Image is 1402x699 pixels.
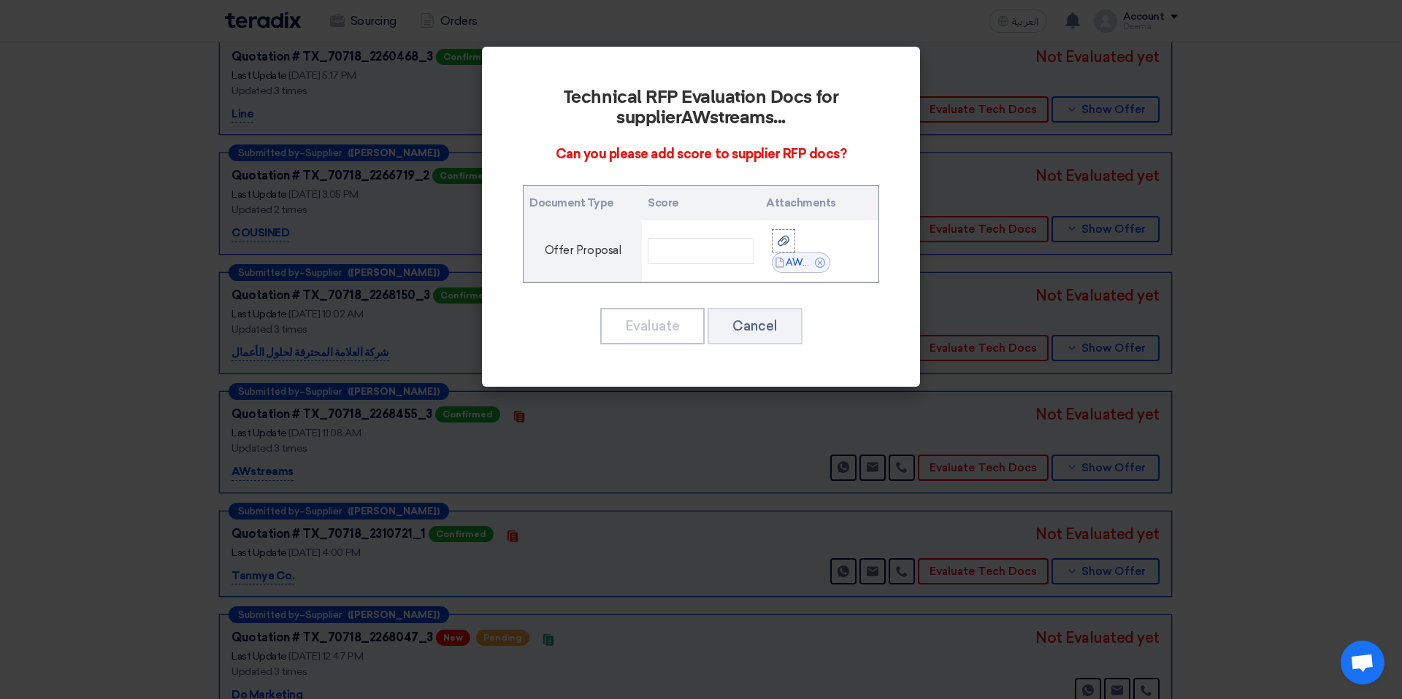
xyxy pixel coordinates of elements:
[524,186,642,220] th: Document Type
[1341,641,1384,684] a: Open chat
[523,88,879,128] h2: Technical RFP Evaluation Docs for supplier ...
[760,186,878,220] th: Attachments
[786,255,815,270] a: AW_Streams_1756029194382.png
[524,220,642,282] td: Offer Proposal
[681,109,773,127] b: AWstreams
[556,146,847,162] span: Can you please add score to supplier RFP docs?
[600,308,705,344] button: Evaluate
[708,308,802,344] button: Cancel
[648,238,754,264] input: Score..
[642,186,760,220] th: Score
